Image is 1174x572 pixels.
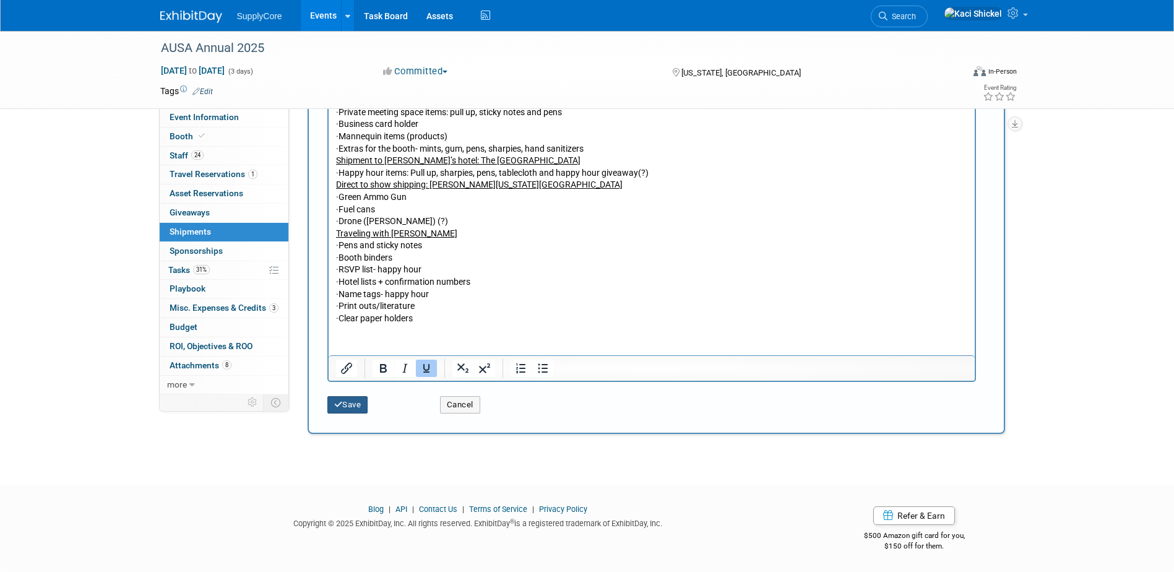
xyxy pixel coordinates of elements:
button: Insert/edit link [336,360,357,377]
span: | [409,505,417,514]
a: Refer & Earn [873,506,955,525]
div: $150 off for them. [814,541,1014,552]
a: Booth [160,128,288,146]
span: 24 [191,150,204,160]
a: Contact Us [419,505,457,514]
sup: ® [510,518,514,525]
div: $500 Amazon gift card for you, [814,522,1014,551]
td: Personalize Event Tab Strip [242,394,264,410]
button: Numbered list [511,360,532,377]
span: SupplyCore [237,11,282,21]
iframe: Rich Text Area [329,4,975,355]
span: Staff [170,150,204,160]
td: Toggle Event Tabs [263,394,288,410]
div: Copyright © 2025 ExhibitDay, Inc. All rights reserved. ExhibitDay is a registered trademark of Ex... [160,515,796,529]
a: Playbook [160,280,288,298]
a: Edit [192,87,213,96]
span: more [167,379,187,389]
span: | [529,505,537,514]
button: Underline [416,360,437,377]
button: Italic [394,360,415,377]
a: Sponsorships [160,242,288,261]
span: 1 [248,170,257,179]
span: Event Information [170,112,239,122]
span: Shipments [170,227,211,236]
div: AUSA Annual 2025 [157,37,944,59]
img: Kaci Shickel [944,7,1003,20]
span: ROI, Objectives & ROO [170,341,252,351]
td: Tags [160,85,213,97]
span: [DATE] [DATE] [160,65,225,76]
button: Bullet list [532,360,553,377]
span: Asset Reservations [170,188,243,198]
a: Event Information [160,108,288,127]
a: Shipments [160,223,288,241]
button: Subscript [452,360,473,377]
a: Tasks31% [160,261,288,280]
i: Booth reservation complete [199,132,205,139]
a: Asset Reservations [160,184,288,203]
button: Bold [373,360,394,377]
span: Travel Reservations [170,169,257,179]
a: Travel Reservations1 [160,165,288,184]
div: Event Rating [983,85,1016,91]
span: Tasks [168,265,210,275]
img: ExhibitDay [160,11,222,23]
button: Cancel [440,396,480,414]
a: Terms of Service [469,505,527,514]
a: Search [871,6,928,27]
span: 3 [269,303,278,313]
span: 8 [222,360,231,370]
button: Committed [379,65,452,78]
img: Format-Inperson.png [973,66,986,76]
a: Attachments8 [160,357,288,375]
div: Event Format [890,64,1017,83]
span: to [187,66,199,76]
span: [US_STATE], [GEOGRAPHIC_DATA] [681,68,801,77]
span: Giveaways [170,207,210,217]
button: Save [327,396,368,414]
span: (3 days) [227,67,253,76]
span: | [386,505,394,514]
span: | [459,505,467,514]
a: more [160,376,288,394]
a: Giveaways [160,204,288,222]
a: Blog [368,505,384,514]
a: Misc. Expenses & Credits3 [160,299,288,318]
span: Attachments [170,360,231,370]
a: API [395,505,407,514]
span: Playbook [170,284,205,293]
div: In-Person [988,67,1017,76]
a: Budget [160,318,288,337]
a: Staff24 [160,147,288,165]
span: Sponsorships [170,246,223,256]
button: Superscript [474,360,495,377]
span: Search [887,12,916,21]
